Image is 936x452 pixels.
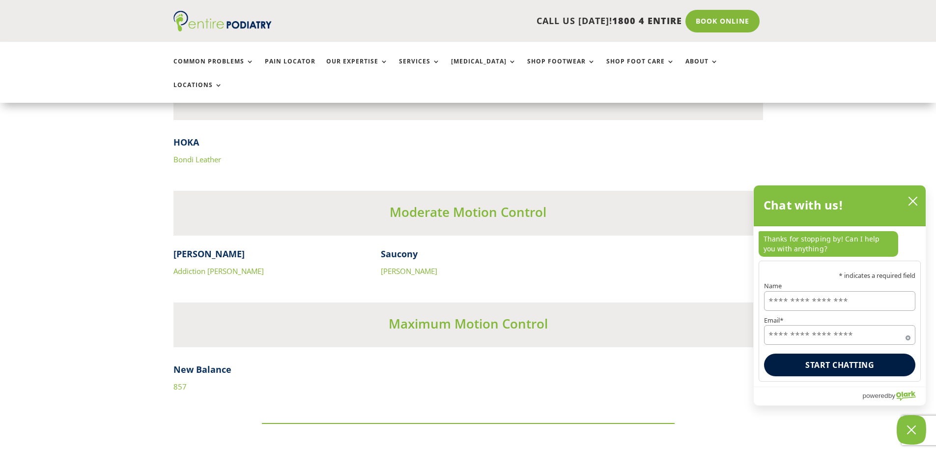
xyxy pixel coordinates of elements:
h4: New Balance [173,363,763,381]
button: Close Chatbox [897,415,926,445]
h2: Chat with us! [764,195,844,215]
a: Book Online [685,10,760,32]
a: Shop Foot Care [606,58,675,79]
div: chat [754,226,926,261]
label: Name [764,283,915,289]
h4: HOKA [173,136,763,153]
input: Email [764,325,915,345]
div: olark chatbox [753,185,926,406]
label: Email* [764,317,915,324]
img: logo (1) [173,11,272,31]
h4: Saucony [381,248,556,265]
span: powered [862,390,888,402]
a: Powered by Olark [862,387,926,405]
a: Bondi Leather [173,154,221,164]
h3: Maximum Motion Control [173,315,763,337]
a: Addiction [PERSON_NAME] [173,266,264,276]
span: Required field [906,333,910,338]
a: About [685,58,718,79]
p: * indicates a required field [764,272,915,279]
a: Common Problems [173,58,254,79]
a: [MEDICAL_DATA] [451,58,516,79]
button: Start chatting [764,354,915,376]
h4: [PERSON_NAME] [173,248,348,265]
p: Thanks for stopping by! Can I help you with anything? [759,231,898,257]
a: Entire Podiatry [173,24,272,33]
a: 857 [173,382,187,392]
a: Shop Footwear [527,58,596,79]
span: 1800 4 ENTIRE [612,15,682,27]
button: close chatbox [905,194,921,209]
a: [PERSON_NAME] [381,266,437,276]
p: CALL US [DATE]! [310,15,682,28]
h3: Moderate Motion Control [173,203,763,226]
input: Name [764,291,915,311]
span: by [888,390,895,402]
a: Locations [173,82,223,103]
a: Services [399,58,440,79]
a: Our Expertise [326,58,388,79]
a: Pain Locator [265,58,315,79]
